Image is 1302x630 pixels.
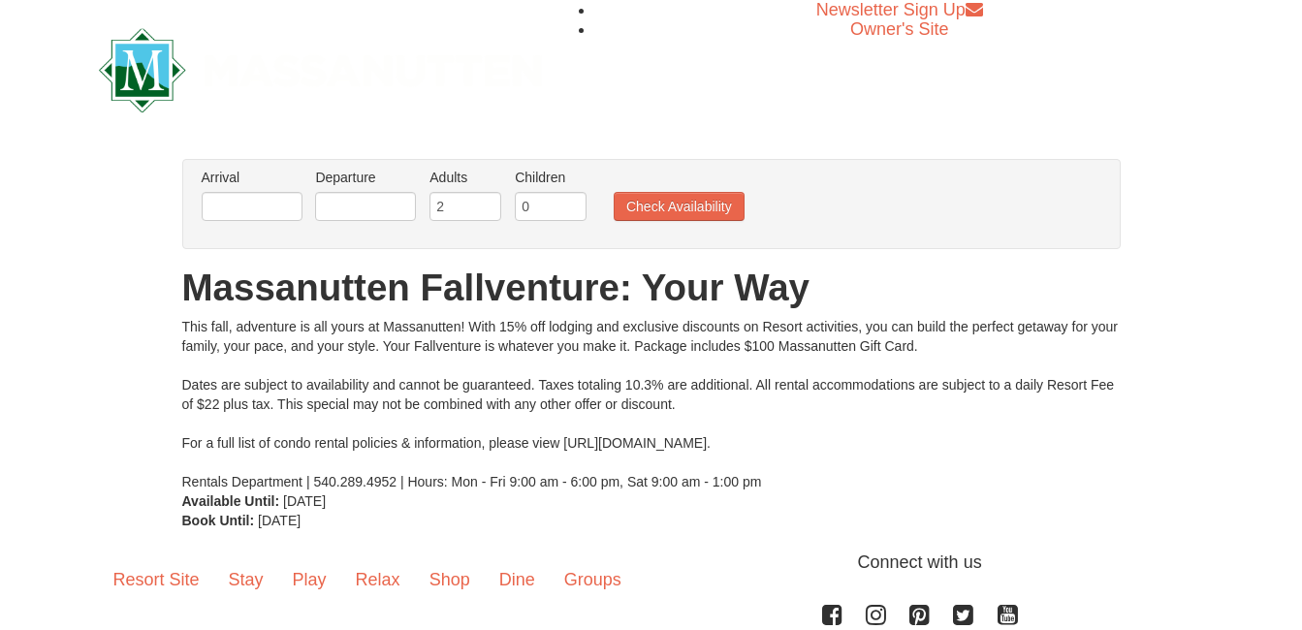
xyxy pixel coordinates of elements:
[99,550,1204,576] p: Connect with us
[182,513,255,528] strong: Book Until:
[315,168,416,187] label: Departure
[850,19,948,39] a: Owner's Site
[99,45,543,90] a: Massanutten Resort
[214,550,278,610] a: Stay
[202,168,302,187] label: Arrival
[182,317,1121,491] div: This fall, adventure is all yours at Massanutten! With 15% off lodging and exclusive discounts on...
[415,550,485,610] a: Shop
[515,168,587,187] label: Children
[550,550,636,610] a: Groups
[341,550,415,610] a: Relax
[99,28,543,112] img: Massanutten Resort Logo
[283,493,326,509] span: [DATE]
[258,513,301,528] span: [DATE]
[429,168,501,187] label: Adults
[182,268,1121,307] h1: Massanutten Fallventure: Your Way
[614,192,745,221] button: Check Availability
[278,550,341,610] a: Play
[485,550,550,610] a: Dine
[182,493,280,509] strong: Available Until:
[99,550,214,610] a: Resort Site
